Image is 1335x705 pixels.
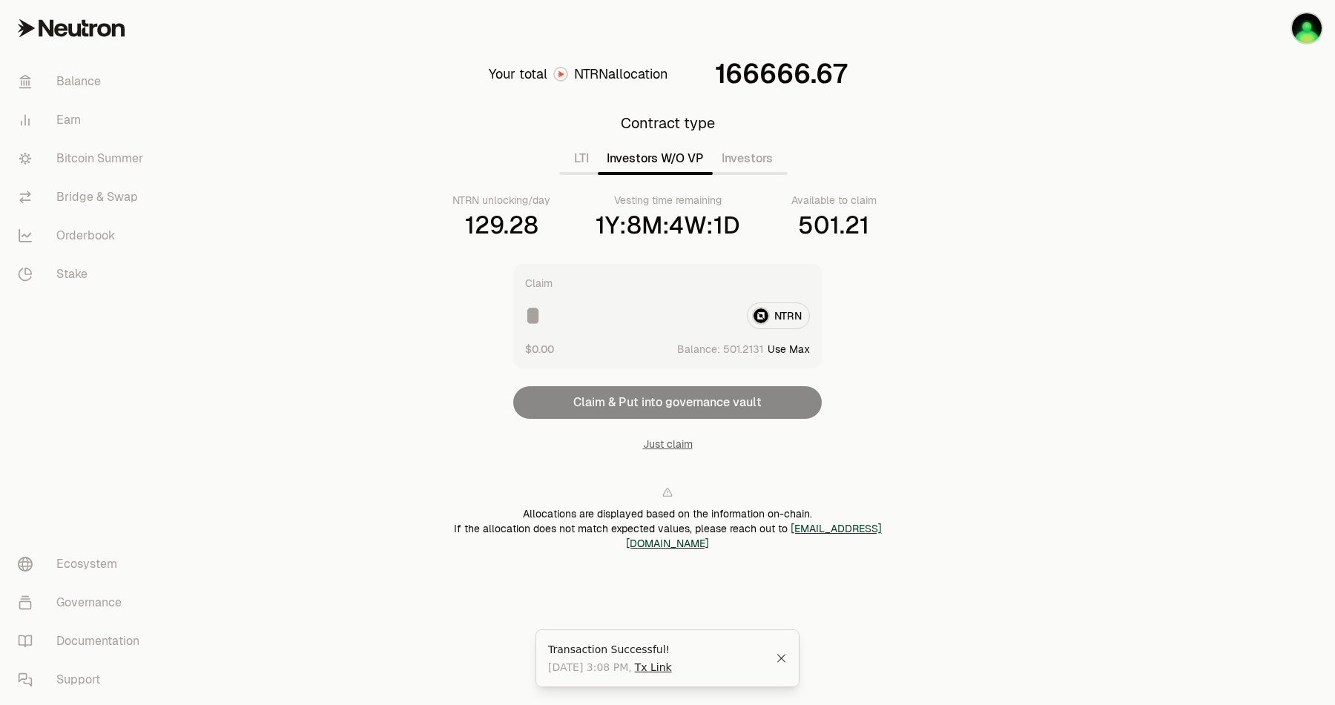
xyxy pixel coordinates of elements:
[791,193,877,208] div: Available to claim
[614,193,722,208] div: Vesting time remaining
[6,622,160,661] a: Documentation
[6,545,160,583] a: Ecosystem
[798,211,869,240] div: 501.21
[713,144,782,173] button: Investors
[525,341,554,357] button: $0.00
[548,642,776,657] div: Transaction Successful!
[6,661,160,699] a: Support
[6,178,160,216] a: Bridge & Swap
[465,211,538,240] div: 129.28
[574,65,608,82] span: NTRN
[596,211,740,240] div: 1Y:8M:4W:1D
[677,342,720,357] span: Balance:
[412,506,923,521] div: Allocations are displayed based on the information on-chain.
[643,437,693,451] button: Just claim
[768,342,810,357] button: Use Max
[565,144,598,173] button: LTI
[6,255,160,294] a: Stake
[489,64,547,85] div: Your total
[776,652,787,664] button: Close
[6,583,160,622] a: Governance
[715,59,847,89] div: 166666.67
[6,216,160,255] a: Orderbook
[525,276,553,291] div: Claim
[598,144,713,173] button: Investors W/O VP
[574,64,667,85] div: allocation
[6,139,160,178] a: Bitcoin Summer
[412,521,923,551] div: If the allocation does not match expected values, please reach out to
[621,113,715,133] div: Contract type
[555,68,567,80] img: Neutron Logo
[6,101,160,139] a: Earn
[1292,13,1322,43] img: Million Dollars
[452,193,550,208] div: NTRN unlocking/day
[6,62,160,101] a: Balance
[548,660,672,675] span: [DATE] 3:08 PM ,
[635,660,672,675] a: Tx Link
